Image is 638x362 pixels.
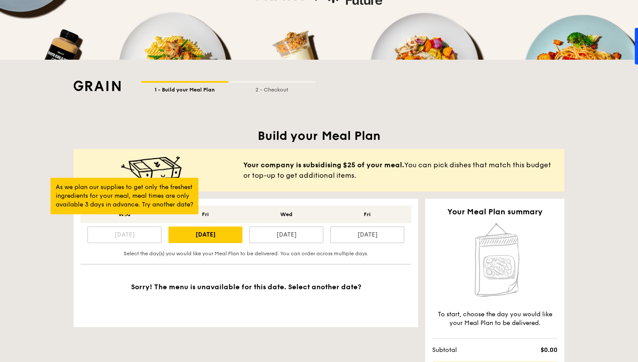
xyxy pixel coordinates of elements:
div: Wed [249,211,323,218]
span: Subtotal [432,346,507,355]
img: Grain [74,81,121,91]
h1: Build your Meal Plan [74,128,564,144]
div: Sorry! The menu is unavailable for this date. Select another date? [74,271,418,327]
h2: Your Meal Plan summary [432,206,557,218]
span: $0.00 [507,346,557,355]
img: meal-happy@2x.c9d3c595.png [121,156,182,182]
div: Fri [168,211,242,218]
div: 2 - Checkout [228,83,316,93]
div: As we plan our supplies to get only the freshest ingredients for your meal, meal times are only a... [50,178,198,214]
b: Your company is subsidising $25 of your meal. [243,161,404,169]
span: You can pick dishes that match this budget or top-up to get additional items. [243,160,557,181]
div: Fri [330,211,404,218]
div: To start, choose the day you would like your Meal Plan to be delivered. [432,310,557,328]
img: Home delivery [469,221,520,300]
div: Select the day(s) you would like your Meal Plan to be delivered. You can order across multiple days. [84,250,408,257]
div: 1 - Build your Meal Plan [141,83,228,93]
